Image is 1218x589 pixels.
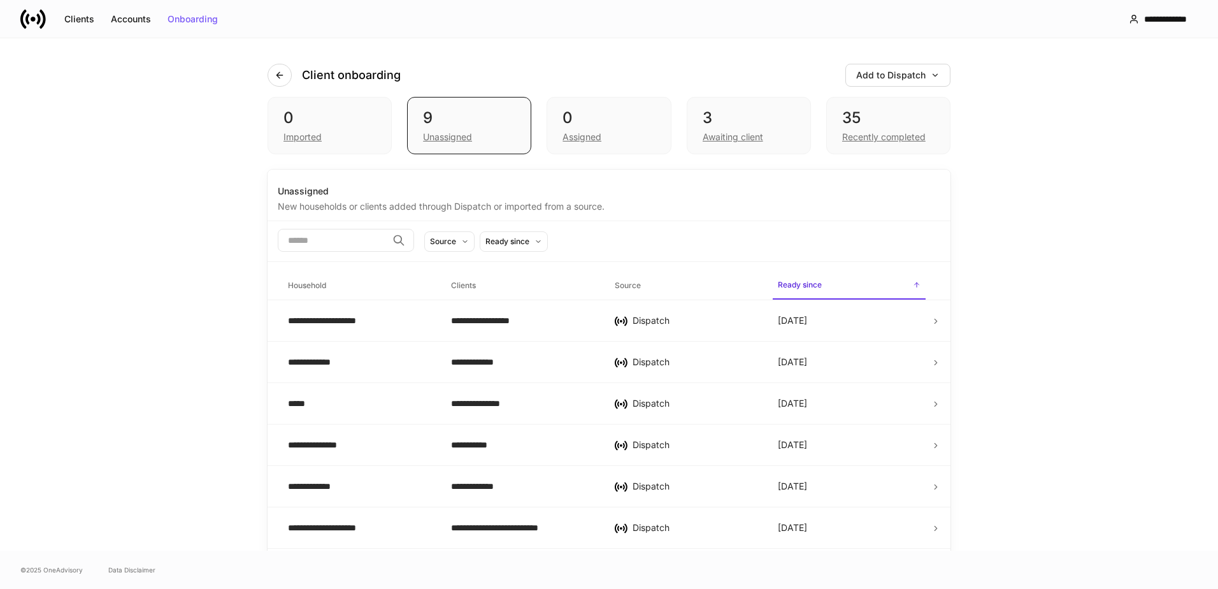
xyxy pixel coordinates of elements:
div: Awaiting client [703,131,763,143]
div: Ready since [485,235,529,247]
p: [DATE] [778,397,807,410]
div: Imported [283,131,322,143]
div: Clients [64,15,94,24]
div: 9Unassigned [407,97,531,154]
div: Dispatch [633,521,757,534]
button: Ready since [480,231,548,252]
button: Source [424,231,475,252]
div: 3 [703,108,795,128]
div: Dispatch [633,314,757,327]
h6: Clients [451,279,476,291]
span: Ready since [773,272,926,300]
div: Recently completed [842,131,926,143]
h6: Ready since [778,279,822,291]
div: Dispatch [633,397,757,410]
a: Data Disclaimer [108,565,155,575]
div: 0Imported [268,97,392,154]
div: 35Recently completed [826,97,950,154]
h4: Client onboarding [302,68,401,83]
p: [DATE] [778,439,807,451]
span: © 2025 OneAdvisory [20,565,83,575]
p: [DATE] [778,480,807,493]
button: Accounts [103,9,159,29]
div: Source [430,235,456,247]
div: Dispatch [633,439,757,451]
p: [DATE] [778,521,807,534]
div: Accounts [111,15,151,24]
div: 3Awaiting client [687,97,811,154]
div: New households or clients added through Dispatch or imported from a source. [278,198,940,213]
div: 35 [842,108,935,128]
div: Onboarding [168,15,218,24]
p: [DATE] [778,314,807,327]
span: Source [610,273,763,299]
h6: Household [288,279,326,291]
div: 0 [283,108,376,128]
p: [DATE] [778,356,807,368]
button: Add to Dispatch [845,64,950,87]
div: Assigned [562,131,601,143]
div: 0 [562,108,655,128]
h6: Source [615,279,641,291]
div: Unassigned [278,185,940,198]
button: Clients [56,9,103,29]
div: Dispatch [633,356,757,368]
button: Onboarding [159,9,226,29]
div: Dispatch [633,480,757,493]
div: 0Assigned [547,97,671,154]
span: Household [283,273,436,299]
span: Clients [446,273,599,299]
div: Unassigned [423,131,472,143]
div: Add to Dispatch [856,71,940,80]
div: 9 [423,108,515,128]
